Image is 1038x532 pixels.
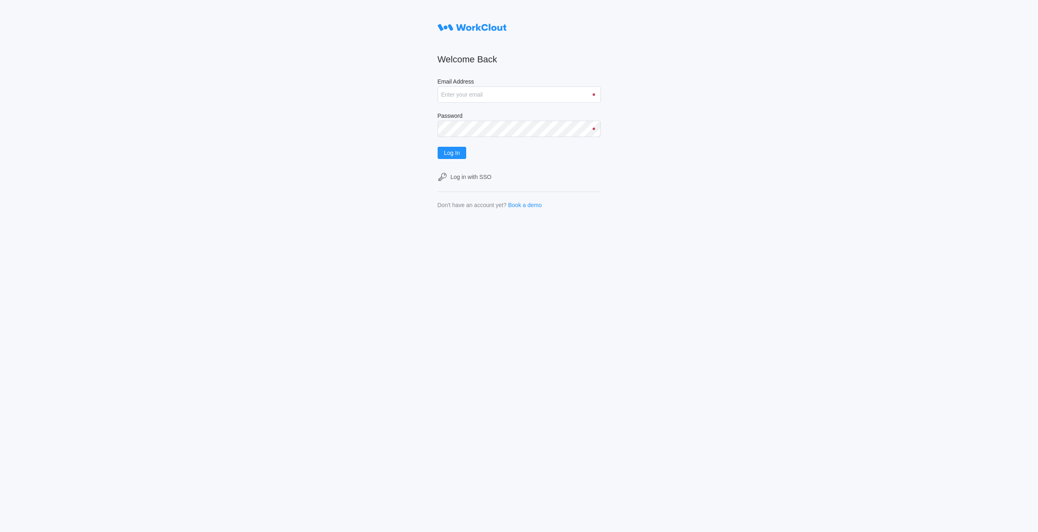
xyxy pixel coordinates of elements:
[438,54,601,65] h2: Welcome Back
[438,113,601,121] label: Password
[444,150,460,156] span: Log In
[438,147,467,159] button: Log In
[438,86,601,103] input: Enter your email
[438,202,507,208] div: Don't have an account yet?
[438,172,601,182] a: Log in with SSO
[438,78,601,86] label: Email Address
[508,202,542,208] a: Book a demo
[451,174,491,180] div: Log in with SSO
